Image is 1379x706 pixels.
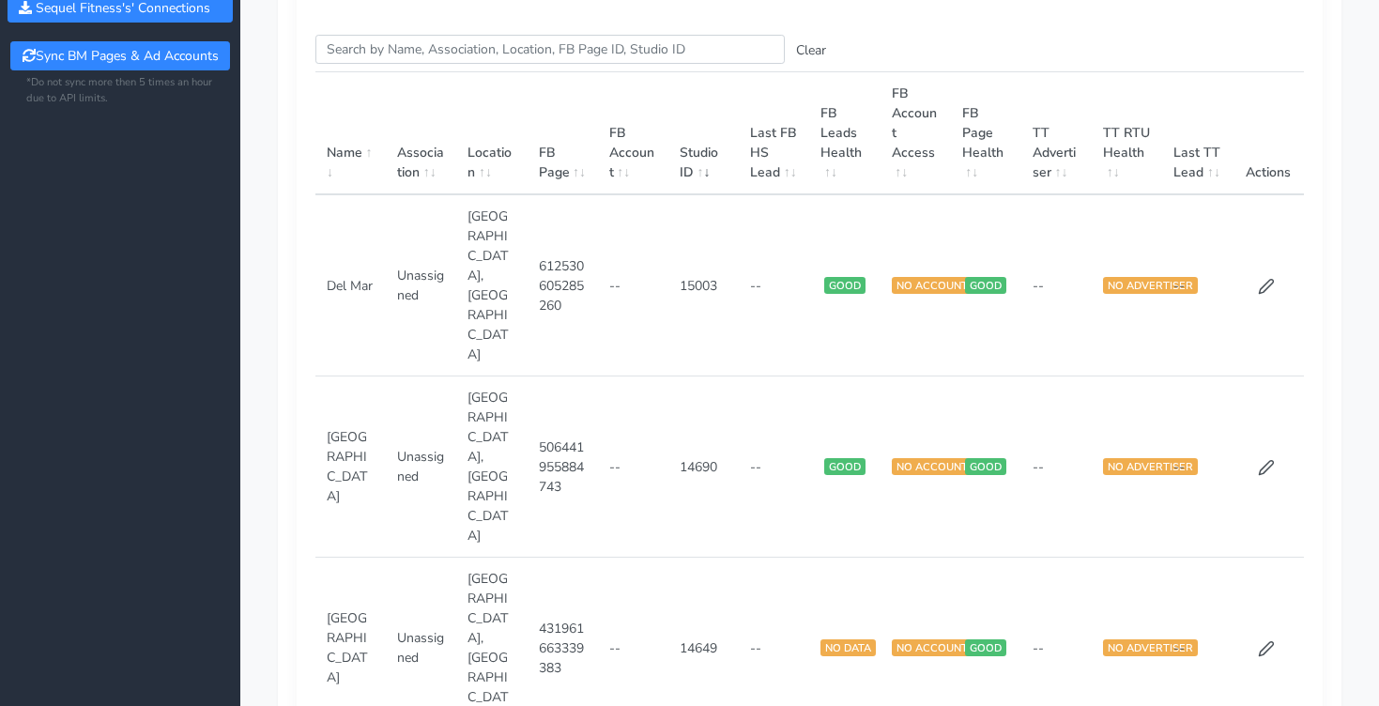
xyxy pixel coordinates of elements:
[1103,639,1198,656] span: NO ADVERTISER
[809,72,880,195] th: FB Leads Health
[10,41,229,70] button: Sync BM Pages & Ad Accounts
[1021,194,1092,376] td: --
[892,277,973,294] span: NO ACCOUNT
[315,72,386,195] th: Name
[951,72,1021,195] th: FB Page Health
[965,277,1006,294] span: GOOD
[386,194,456,376] td: Unassigned
[739,376,809,558] td: --
[528,376,598,558] td: 506441955884743
[528,72,598,195] th: FB Page
[315,35,785,64] input: enter text you want to search
[824,277,866,294] span: GOOD
[456,72,527,195] th: Location
[456,194,527,376] td: [GEOGRAPHIC_DATA],[GEOGRAPHIC_DATA]
[824,458,866,475] span: GOOD
[598,72,668,195] th: FB Account
[739,194,809,376] td: --
[965,639,1006,656] span: GOOD
[965,458,1006,475] span: GOOD
[1021,376,1092,558] td: --
[1103,277,1198,294] span: NO ADVERTISER
[892,458,973,475] span: NO ACCOUNT
[386,376,456,558] td: Unassigned
[668,376,739,558] td: 14690
[1103,458,1198,475] span: NO ADVERTISER
[598,376,668,558] td: --
[1092,72,1162,195] th: TT RTU Health
[1233,72,1304,195] th: Actions
[1162,376,1233,558] td: --
[315,376,386,558] td: [GEOGRAPHIC_DATA]
[892,639,973,656] span: NO ACCOUNT
[456,376,527,558] td: [GEOGRAPHIC_DATA],[GEOGRAPHIC_DATA]
[668,72,739,195] th: Studio ID
[1162,194,1233,376] td: --
[386,72,456,195] th: Association
[881,72,951,195] th: FB Account Access
[1162,72,1233,195] th: Last TT Lead
[598,194,668,376] td: --
[820,639,876,656] span: NO DATA
[315,194,386,376] td: Del Mar
[26,75,214,107] small: *Do not sync more then 5 times an hour due to API limits.
[668,194,739,376] td: 15003
[1021,72,1092,195] th: TT Advertiser
[739,72,809,195] th: Last FB HS Lead
[528,194,598,376] td: 612530605285260
[785,36,837,65] button: Clear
